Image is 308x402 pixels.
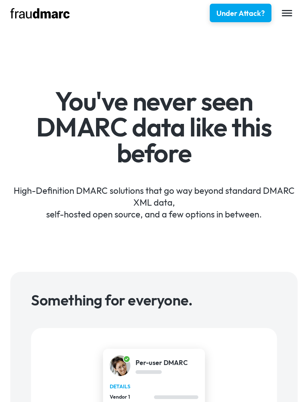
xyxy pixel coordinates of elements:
[31,293,277,307] h3: Something for everyone.
[110,383,198,391] div: details
[10,88,298,166] h1: You've never seen DMARC data like this before
[210,4,271,22] a: Under Attack?
[136,358,188,368] div: Per-user DMARC
[277,5,298,21] div: menu
[216,8,265,18] div: Under Attack?
[10,173,298,220] div: High-Definition DMARC solutions that go way beyond standard DMARC XML data, self-hosted open sour...
[110,393,154,401] div: Vendor 1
